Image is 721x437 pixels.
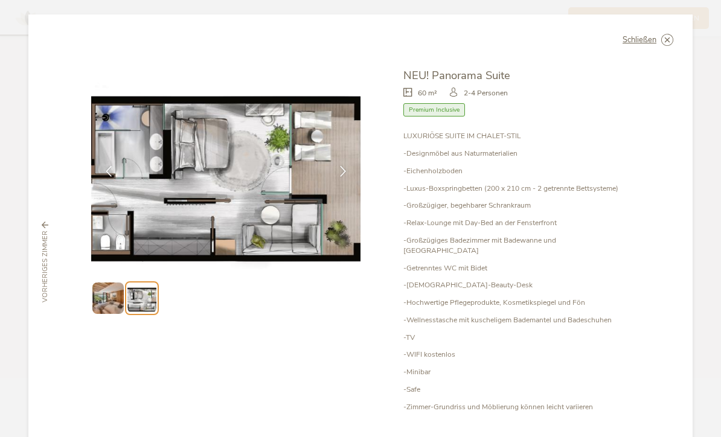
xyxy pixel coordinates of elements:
img: Preview [127,284,156,312]
p: -Eichenholzboden [403,166,630,176]
p: -Designmöbel aus Naturmaterialien [403,148,630,159]
p: -Luxus-Boxspringbetten (200 x 210 cm - 2 getrennte Bettsysteme) [403,183,630,194]
span: 2-4 Personen [464,88,508,98]
span: vorheriges Zimmer [40,231,50,302]
p: -Relax-Lounge mit Day-Bed an der Fensterfront [403,218,630,228]
p: -Getrenntes WC mit Bidet [403,263,630,273]
p: LUXURIÖSE SUITE IM CHALET-STIL [403,131,630,141]
p: -Wellnesstasche mit kuscheligem Bademantel und Badeschuhen [403,315,630,325]
p: -Minibar [403,367,630,377]
span: NEU! Panorama Suite [403,68,510,83]
img: Preview [92,282,123,313]
span: Premium Inclusive [403,103,465,117]
p: -WIFI kostenlos [403,349,630,360]
p: -[DEMOGRAPHIC_DATA]-Beauty-Desk [403,280,630,290]
p: -Großzügiger, begehbarer Schrankraum [403,200,630,211]
p: -Großzügiges Badezimmer mit Badewanne und [GEOGRAPHIC_DATA] [403,235,630,256]
p: -Hochwertige Pflegeprodukte, Kosmetikspiegel und Fön [403,298,630,308]
p: -TV [403,333,630,343]
span: 60 m² [418,88,437,98]
span: Schließen [623,36,656,44]
img: NEU! Panorama Suite [91,68,360,269]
